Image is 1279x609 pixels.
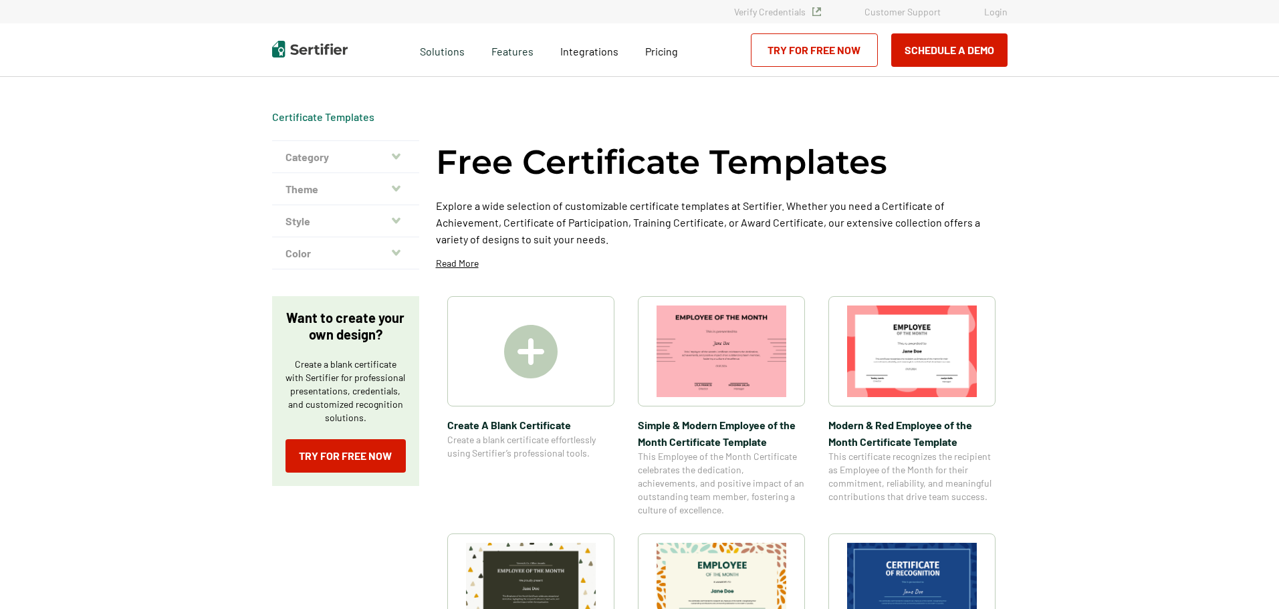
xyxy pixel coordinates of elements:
[638,296,805,517] a: Simple & Modern Employee of the Month Certificate TemplateSimple & Modern Employee of the Month C...
[828,416,996,450] span: Modern & Red Employee of the Month Certificate Template
[272,110,374,124] span: Certificate Templates
[272,41,348,57] img: Sertifier | Digital Credentialing Platform
[560,41,618,58] a: Integrations
[420,41,465,58] span: Solutions
[436,197,1008,247] p: Explore a wide selection of customizable certificate templates at Sertifier. Whether you need a C...
[491,41,534,58] span: Features
[828,296,996,517] a: Modern & Red Employee of the Month Certificate TemplateModern & Red Employee of the Month Certifi...
[645,45,678,57] span: Pricing
[657,306,786,397] img: Simple & Modern Employee of the Month Certificate Template
[734,6,821,17] a: Verify Credentials
[272,110,374,123] a: Certificate Templates
[272,141,419,173] button: Category
[638,416,805,450] span: Simple & Modern Employee of the Month Certificate Template
[751,33,878,67] a: Try for Free Now
[645,41,678,58] a: Pricing
[560,45,618,57] span: Integrations
[447,416,614,433] span: Create A Blank Certificate
[828,450,996,503] span: This certificate recognizes the recipient as Employee of the Month for their commitment, reliabil...
[847,306,977,397] img: Modern & Red Employee of the Month Certificate Template
[504,325,558,378] img: Create A Blank Certificate
[812,7,821,16] img: Verified
[638,450,805,517] span: This Employee of the Month Certificate celebrates the dedication, achievements, and positive impa...
[285,310,406,343] p: Want to create your own design?
[272,173,419,205] button: Theme
[285,358,406,424] p: Create a blank certificate with Sertifier for professional presentations, credentials, and custom...
[272,205,419,237] button: Style
[864,6,941,17] a: Customer Support
[436,140,887,184] h1: Free Certificate Templates
[436,257,479,270] p: Read More
[447,433,614,460] span: Create a blank certificate effortlessly using Sertifier’s professional tools.
[272,237,419,269] button: Color
[272,110,374,124] div: Breadcrumb
[984,6,1008,17] a: Login
[285,439,406,473] a: Try for Free Now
